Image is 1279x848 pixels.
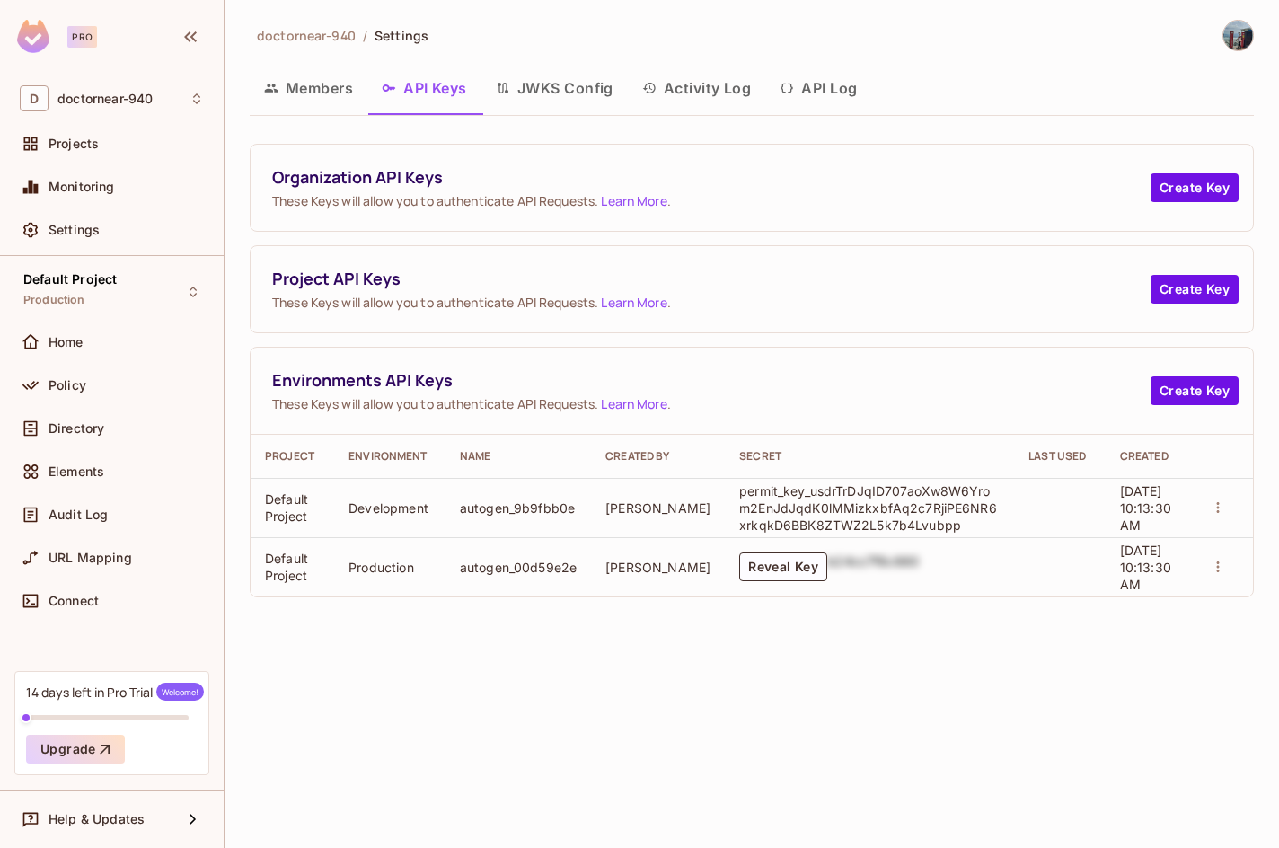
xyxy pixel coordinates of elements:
[765,66,871,110] button: API Log
[49,551,132,565] span: URL Mapping
[348,449,431,464] div: Environment
[445,478,591,537] td: autogen_9b9fbb0e
[591,537,725,596] td: [PERSON_NAME]
[445,537,591,596] td: autogen_00d59e2e
[272,294,1151,311] span: These Keys will allow you to authenticate API Requests. .
[49,508,108,522] span: Audit Log
[49,378,86,393] span: Policy
[272,268,1151,290] span: Project API Keys
[605,449,710,464] div: Created By
[156,683,204,701] span: Welcome!
[739,552,827,581] button: Reveal Key
[1151,376,1239,405] button: Create Key
[49,594,99,608] span: Connect
[26,735,125,764] button: Upgrade
[1151,173,1239,202] button: Create Key
[272,369,1151,392] span: Environments API Keys
[250,66,367,110] button: Members
[49,812,145,826] span: Help & Updates
[49,421,104,436] span: Directory
[827,552,919,581] div: b24cc7f8c660
[1120,449,1177,464] div: Created
[26,683,204,701] div: 14 days left in Pro Trial
[67,26,97,48] div: Pro
[272,192,1151,209] span: These Keys will allow you to authenticate API Requests. .
[334,478,445,537] td: Development
[265,449,320,464] div: Project
[1205,495,1230,520] button: actions
[601,395,666,412] a: Learn More
[251,478,334,537] td: Default Project
[49,137,99,151] span: Projects
[49,180,115,194] span: Monitoring
[257,27,356,44] span: doctornear-940
[1151,275,1239,304] button: Create Key
[739,482,1000,534] p: permit_key_usdrTrDJqID707aoXw8W6Yrom2EnJdJqdK0lMMizkxbfAq2c7RjiPE6NR6xrkqkD6BBK8ZTWZ2L5k7b4Lvubpp
[481,66,628,110] button: JWKS Config
[49,223,100,237] span: Settings
[17,20,49,53] img: SReyMgAAAABJRU5ErkJggg==
[601,192,666,209] a: Learn More
[1120,483,1171,533] span: [DATE] 10:13:30 AM
[460,449,577,464] div: Name
[375,27,428,44] span: Settings
[251,537,334,596] td: Default Project
[49,335,84,349] span: Home
[20,85,49,111] span: D
[1120,543,1171,592] span: [DATE] 10:13:30 AM
[739,449,1000,464] div: Secret
[272,395,1151,412] span: These Keys will allow you to authenticate API Requests. .
[1223,21,1253,50] img: Genbold Gansukh
[23,272,117,287] span: Default Project
[628,66,766,110] button: Activity Log
[591,478,725,537] td: [PERSON_NAME]
[49,464,104,479] span: Elements
[272,166,1151,189] span: Organization API Keys
[1028,449,1091,464] div: Last Used
[367,66,481,110] button: API Keys
[363,27,367,44] li: /
[1205,554,1230,579] button: actions
[57,92,153,106] span: Workspace: doctornear-940
[23,293,85,307] span: Production
[334,537,445,596] td: Production
[601,294,666,311] a: Learn More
